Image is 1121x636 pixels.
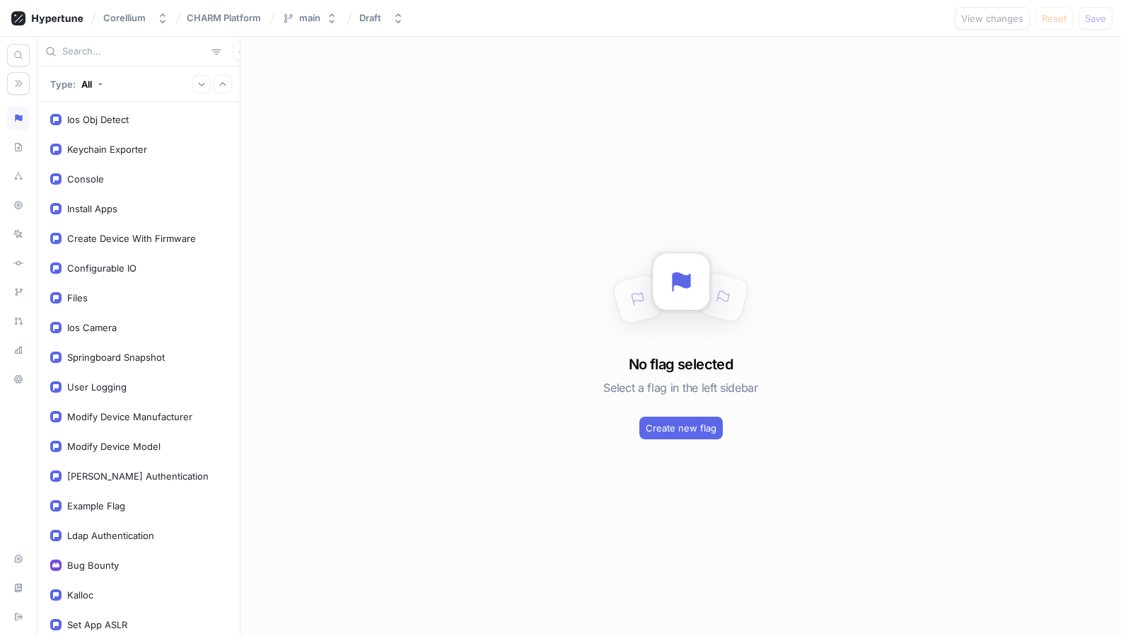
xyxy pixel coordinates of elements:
div: Example Flag [67,500,125,511]
div: Ldap Authentication [67,530,154,541]
button: Collapse all [214,75,232,93]
div: Modify Device Model [67,441,161,452]
button: Create new flag [639,417,723,439]
span: Create new flag [646,424,716,432]
div: Draft [359,12,381,24]
div: User Logging [67,381,127,393]
div: Files [67,292,88,303]
div: Console [67,173,104,185]
div: Preview [7,193,30,217]
div: Configurable IO [67,262,137,274]
div: Install Apps [67,203,117,214]
button: Draft [354,6,410,30]
div: Branches [7,280,30,304]
button: View changes [955,7,1030,30]
div: [PERSON_NAME] Authentication [67,470,209,482]
span: View changes [961,14,1023,23]
div: Modify Device Manufacturer [67,411,192,422]
p: Type: [50,79,76,90]
div: main [299,12,320,24]
h3: No flag selected [629,354,733,375]
button: Save [1079,7,1113,30]
div: Ios Camera [67,322,117,333]
h5: Select a flag in the left sidebar [603,375,757,400]
button: Corellium [98,6,174,30]
input: Search... [62,45,206,59]
div: Live chat [7,547,30,571]
div: Schema [7,135,30,159]
div: Create Device With Firmware [67,233,196,244]
div: Set App ASLR [67,619,127,630]
div: All [81,79,92,90]
div: Bug Bounty [67,560,119,571]
button: Expand all [192,75,211,93]
div: Diff [7,251,30,275]
div: Documentation [7,576,30,600]
div: Springboard Snapshot [67,352,165,363]
div: Pull requests [7,309,30,333]
div: Ios Obj Detect [67,114,129,125]
div: Keychain Exporter [67,144,147,155]
button: main [277,6,343,30]
span: Reset [1042,14,1067,23]
div: Settings [7,367,30,391]
button: Type: All [45,71,108,96]
div: Corellium [103,12,146,24]
div: Analytics [7,338,30,362]
div: Experiments [7,164,30,188]
div: Flags [7,106,30,130]
span: Save [1085,14,1106,23]
div: Sign out [7,605,30,629]
span: CHARM Platform [187,13,261,23]
div: Logs [7,222,30,246]
button: Reset [1035,7,1073,30]
div: Kalloc [67,589,93,601]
